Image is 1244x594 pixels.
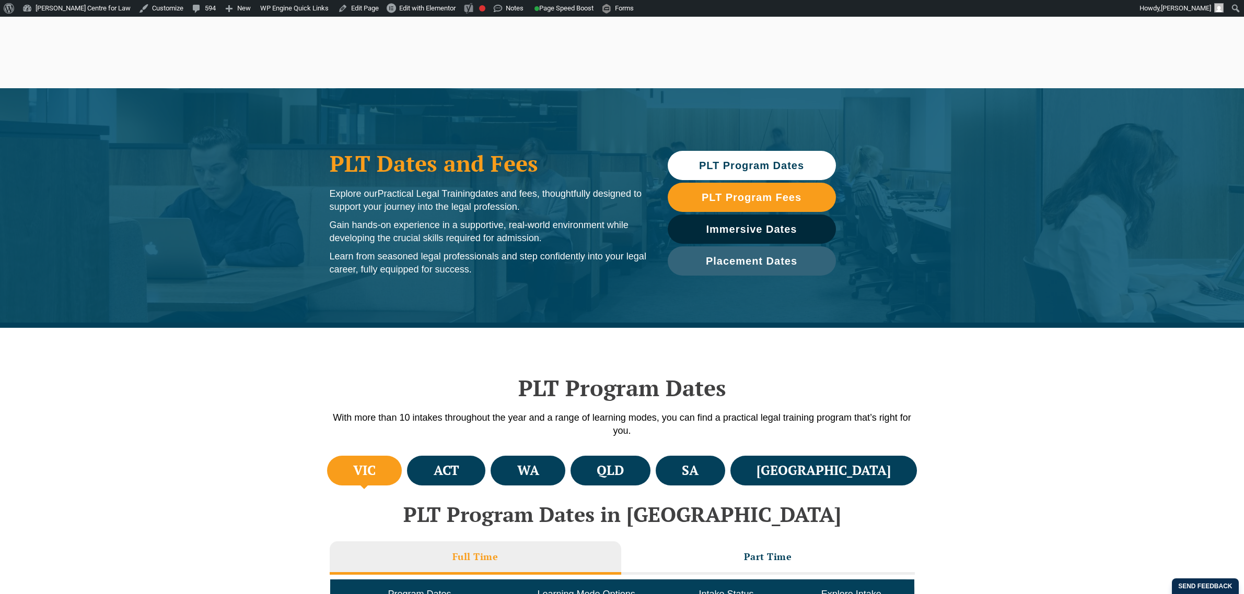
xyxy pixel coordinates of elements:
[330,187,647,213] p: Explore our dates and fees, thoughtfully designed to support your journey into the legal profession.
[324,503,920,526] h2: PLT Program Dates in [GEOGRAPHIC_DATA]
[330,219,647,245] p: Gain hands-on experience in a supportive, real-world environment while developing the crucial ski...
[706,224,797,234] span: Immersive Dates
[330,250,647,276] p: Learn from seasoned legal professionals and step confidently into your legal career, fully equipp...
[330,150,647,176] h1: PLT Dates and Fees
[699,160,804,171] span: PLT Program Dates
[597,462,624,479] h4: QLD
[702,192,801,203] span: PLT Program Fees
[706,256,797,266] span: Placement Dates
[744,551,792,563] h3: Part Time
[1161,4,1211,12] span: [PERSON_NAME]
[452,551,498,563] h3: Full Time
[324,375,920,401] h2: PLT Program Dates
[399,4,456,12] span: Edit with Elementor
[479,5,485,11] div: Focus keyphrase not set
[324,411,920,437] p: With more than 10 intakes throughout the year and a range of learning modes, you can find a pract...
[668,246,836,276] a: Placement Dates
[668,183,836,212] a: PLT Program Fees
[682,462,699,479] h4: SA
[378,188,475,199] span: Practical Legal Training
[353,462,376,479] h4: VIC
[668,151,836,180] a: PLT Program Dates
[757,462,891,479] h4: [GEOGRAPHIC_DATA]
[434,462,459,479] h4: ACT
[668,215,836,244] a: Immersive Dates
[517,462,539,479] h4: WA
